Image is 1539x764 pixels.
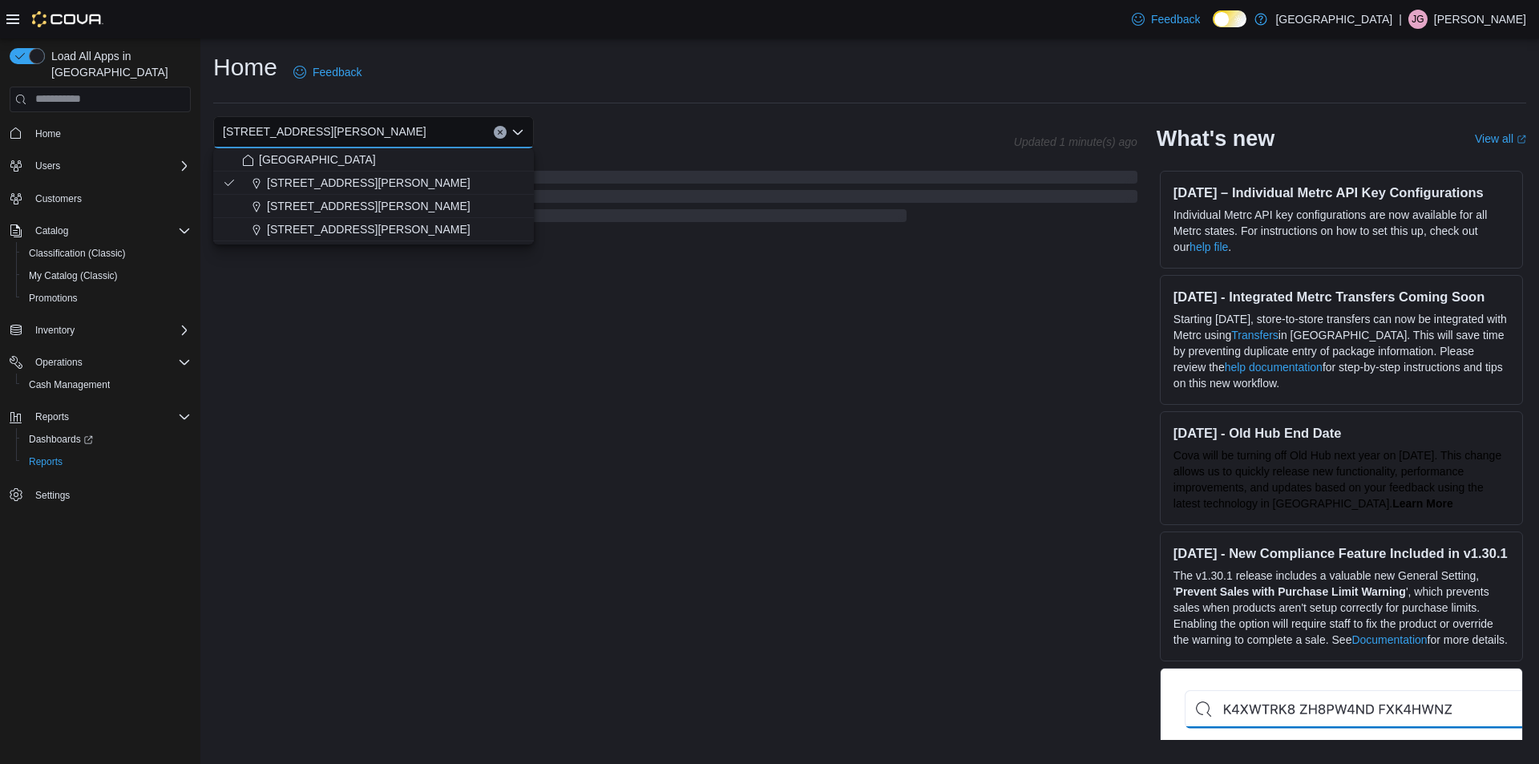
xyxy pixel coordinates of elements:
[29,269,118,282] span: My Catalog (Classic)
[10,115,191,548] nav: Complex example
[3,351,197,374] button: Operations
[35,192,82,205] span: Customers
[1173,311,1509,391] p: Starting [DATE], store-to-store transfers can now be integrated with Metrc using in [GEOGRAPHIC_D...
[287,56,368,88] a: Feedback
[22,375,116,394] a: Cash Management
[22,375,191,394] span: Cash Management
[29,321,191,340] span: Inventory
[267,198,471,214] span: [STREET_ADDRESS][PERSON_NAME]
[1173,449,1501,510] span: Cova will be turning off Old Hub next year on [DATE]. This change allows us to quickly release ne...
[16,428,197,451] a: Dashboards
[22,289,84,308] a: Promotions
[29,247,126,260] span: Classification (Classic)
[1275,10,1392,29] p: [GEOGRAPHIC_DATA]
[45,48,191,80] span: Load All Apps in [GEOGRAPHIC_DATA]
[35,356,83,369] span: Operations
[29,156,191,176] span: Users
[1190,241,1228,253] a: help file
[29,188,191,208] span: Customers
[1392,497,1452,510] a: Learn More
[1213,27,1214,28] span: Dark Mode
[29,407,191,426] span: Reports
[1125,3,1206,35] a: Feedback
[29,433,93,446] span: Dashboards
[16,287,197,309] button: Promotions
[213,51,277,83] h1: Home
[1176,585,1406,598] strong: Prevent Sales with Purchase Limit Warning
[16,265,197,287] button: My Catalog (Classic)
[213,172,534,195] button: [STREET_ADDRESS][PERSON_NAME]
[29,221,191,241] span: Catalog
[29,124,67,144] a: Home
[1014,135,1137,148] p: Updated 1 minute(s) ago
[16,451,197,473] button: Reports
[1173,207,1509,255] p: Individual Metrc API key configurations are now available for all Metrc states. For instructions ...
[1173,184,1509,200] h3: [DATE] – Individual Metrc API Key Configurations
[1173,289,1509,305] h3: [DATE] - Integrated Metrc Transfers Coming Soon
[29,378,110,391] span: Cash Management
[1517,135,1526,144] svg: External link
[29,123,191,144] span: Home
[29,484,191,504] span: Settings
[213,148,534,241] div: Choose from the following options
[494,126,507,139] button: Clear input
[213,218,534,241] button: [STREET_ADDRESS][PERSON_NAME]
[22,266,191,285] span: My Catalog (Classic)
[29,292,78,305] span: Promotions
[29,407,75,426] button: Reports
[16,374,197,396] button: Cash Management
[29,321,81,340] button: Inventory
[35,127,61,140] span: Home
[22,430,99,449] a: Dashboards
[1173,568,1509,648] p: The v1.30.1 release includes a valuable new General Setting, ' ', which prevents sales when produ...
[1173,425,1509,441] h3: [DATE] - Old Hub End Date
[1151,11,1200,27] span: Feedback
[1225,361,1323,374] a: help documentation
[3,220,197,242] button: Catalog
[32,11,103,27] img: Cova
[29,486,76,505] a: Settings
[1412,10,1424,29] span: JG
[1351,633,1427,646] a: Documentation
[22,244,191,263] span: Classification (Classic)
[3,319,197,342] button: Inventory
[3,122,197,145] button: Home
[35,410,69,423] span: Reports
[29,156,67,176] button: Users
[1434,10,1526,29] p: [PERSON_NAME]
[511,126,524,139] button: Close list of options
[223,122,426,141] span: [STREET_ADDRESS][PERSON_NAME]
[22,289,191,308] span: Promotions
[22,430,191,449] span: Dashboards
[213,148,534,172] button: [GEOGRAPHIC_DATA]
[313,64,362,80] span: Feedback
[1231,329,1278,342] a: Transfers
[29,353,89,372] button: Operations
[35,224,68,237] span: Catalog
[16,242,197,265] button: Classification (Classic)
[29,353,191,372] span: Operations
[1157,126,1274,152] h2: What's new
[35,489,70,502] span: Settings
[3,483,197,506] button: Settings
[1475,132,1526,145] a: View allExternal link
[213,195,534,218] button: [STREET_ADDRESS][PERSON_NAME]
[29,221,75,241] button: Catalog
[259,152,376,168] span: [GEOGRAPHIC_DATA]
[1408,10,1428,29] div: Jesus Gonzalez
[1213,10,1246,27] input: Dark Mode
[22,244,132,263] a: Classification (Classic)
[3,187,197,210] button: Customers
[35,160,60,172] span: Users
[1173,545,1509,561] h3: [DATE] - New Compliance Feature Included in v1.30.1
[267,221,471,237] span: [STREET_ADDRESS][PERSON_NAME]
[35,324,75,337] span: Inventory
[29,189,88,208] a: Customers
[22,452,191,471] span: Reports
[3,155,197,177] button: Users
[22,452,69,471] a: Reports
[22,266,124,285] a: My Catalog (Classic)
[267,175,471,191] span: [STREET_ADDRESS][PERSON_NAME]
[1399,10,1402,29] p: |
